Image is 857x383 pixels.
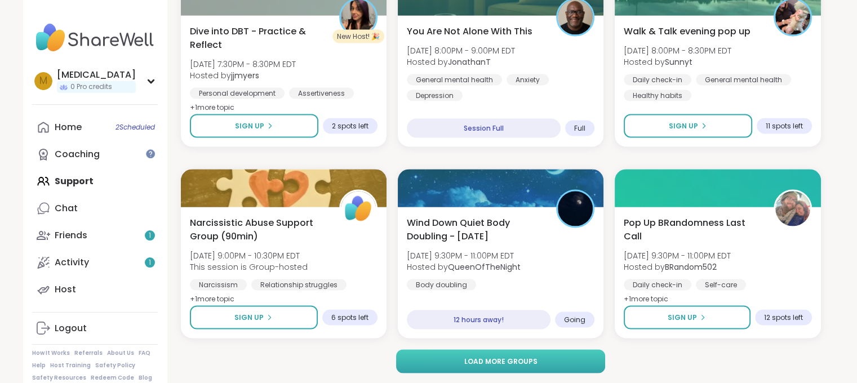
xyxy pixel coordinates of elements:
[407,279,476,290] div: Body doubling
[624,24,751,38] span: Walk & Talk evening pop up
[57,69,136,81] div: [MEDICAL_DATA]
[574,123,585,132] span: Full
[190,216,327,243] span: Narcissistic Abuse Support Group (90min)
[507,74,549,85] div: Anxiety
[116,123,155,132] span: 2 Scheduled
[139,374,152,382] a: Blog
[139,349,150,357] a: FAQ
[190,58,296,69] span: [DATE] 7:30PM - 8:30PM EDT
[396,349,605,373] button: Load more groups
[407,250,521,261] span: [DATE] 9:30PM - 11:00PM EDT
[70,82,112,92] span: 0 Pro credits
[190,305,318,329] button: Sign Up
[407,24,532,38] span: You Are Not Alone With This
[407,310,550,329] div: 12 hours away!
[91,374,134,382] a: Redeem Code
[32,195,158,222] a: Chat
[407,56,515,67] span: Hosted by
[341,191,376,226] img: ShareWell
[149,258,151,268] span: 1
[624,216,761,243] span: Pop Up BRandomness Last Call
[665,261,717,272] b: BRandom502
[251,279,347,290] div: Relationship struggles
[764,313,803,322] span: 12 spots left
[407,74,502,85] div: General mental health
[624,56,731,67] span: Hosted by
[665,56,692,67] b: Sunnyt
[190,24,327,51] span: Dive into DBT - Practice & Reflect
[231,69,259,81] b: jjmyers
[332,121,368,130] span: 2 spots left
[407,44,515,56] span: [DATE] 8:00PM - 9:00PM EDT
[696,74,791,85] div: General mental health
[32,315,158,342] a: Logout
[624,305,750,329] button: Sign Up
[448,261,521,272] b: QueenOfTheNight
[190,250,308,261] span: [DATE] 9:00PM - 10:30PM EDT
[50,362,91,369] a: Host Training
[190,261,308,272] span: This session is Group-hosted
[448,56,491,67] b: JonathanT
[407,216,544,243] span: Wind Down Quiet Body Doubling - [DATE]
[775,191,810,226] img: BRandom502
[190,69,296,81] span: Hosted by
[55,229,87,242] div: Friends
[624,261,731,272] span: Hosted by
[407,118,561,137] div: Session Full
[55,322,87,335] div: Logout
[32,18,158,57] img: ShareWell Nav Logo
[190,114,318,137] button: Sign Up
[146,149,155,158] iframe: Spotlight
[624,44,731,56] span: [DATE] 8:00PM - 8:30PM EDT
[332,29,384,43] div: New Host! 🎉
[407,90,463,101] div: Depression
[766,121,803,130] span: 11 spots left
[32,222,158,249] a: Friends1
[149,231,151,241] span: 1
[95,362,135,369] a: Safety Policy
[624,279,691,290] div: Daily check-in
[564,315,585,324] span: Going
[55,202,78,215] div: Chat
[190,87,285,99] div: Personal development
[289,87,354,99] div: Assertiveness
[624,90,691,101] div: Healthy habits
[696,279,746,290] div: Self-care
[74,349,103,357] a: Referrals
[668,312,697,322] span: Sign Up
[32,374,86,382] a: Safety Resources
[32,276,158,303] a: Host
[55,283,76,296] div: Host
[331,313,368,322] span: 6 spots left
[32,114,158,141] a: Home2Scheduled
[464,356,537,366] span: Load more groups
[107,349,134,357] a: About Us
[234,312,264,322] span: Sign Up
[55,121,82,133] div: Home
[624,74,691,85] div: Daily check-in
[39,74,47,88] span: M
[190,279,247,290] div: Narcissism
[32,349,70,357] a: How It Works
[624,250,731,261] span: [DATE] 9:30PM - 11:00PM EDT
[407,261,521,272] span: Hosted by
[558,191,593,226] img: QueenOfTheNight
[235,121,264,131] span: Sign Up
[32,362,46,369] a: Help
[32,249,158,276] a: Activity1
[624,114,752,137] button: Sign Up
[669,121,698,131] span: Sign Up
[55,148,100,161] div: Coaching
[55,256,89,269] div: Activity
[32,141,158,168] a: Coaching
